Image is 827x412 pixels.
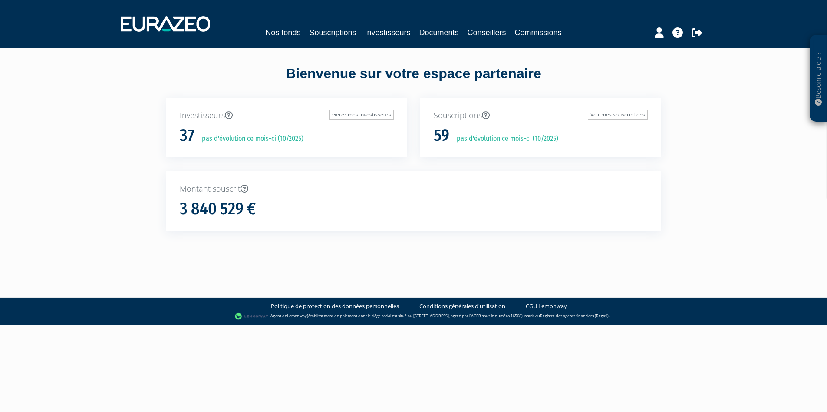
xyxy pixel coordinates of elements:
a: Conditions générales d'utilisation [419,302,505,310]
a: Conseillers [468,27,506,39]
p: Investisseurs [180,110,394,121]
img: logo-lemonway.png [235,312,268,321]
a: Nos fonds [265,27,300,39]
p: pas d'évolution ce mois-ci (10/2025) [451,134,558,144]
a: Registre des agents financiers (Regafi) [540,313,609,319]
a: Commissions [515,27,562,39]
a: Voir mes souscriptions [588,110,648,120]
p: Souscriptions [434,110,648,121]
p: Montant souscrit [180,183,648,195]
a: Lemonway [287,313,307,319]
a: Politique de protection des données personnelles [271,302,399,310]
p: pas d'évolution ce mois-ci (10/2025) [196,134,303,144]
h1: 59 [434,126,449,145]
div: Bienvenue sur votre espace partenaire [160,64,668,98]
div: - Agent de (établissement de paiement dont le siège social est situé au [STREET_ADDRESS], agréé p... [9,312,818,321]
a: Souscriptions [309,27,356,39]
a: Investisseurs [365,27,410,39]
a: Gérer mes investisseurs [329,110,394,120]
h1: 37 [180,126,194,145]
img: 1732889491-logotype_eurazeo_blanc_rvb.png [121,16,210,32]
h1: 3 840 529 € [180,200,256,218]
a: Documents [419,27,459,39]
a: CGU Lemonway [526,302,567,310]
p: Besoin d'aide ? [814,40,824,118]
